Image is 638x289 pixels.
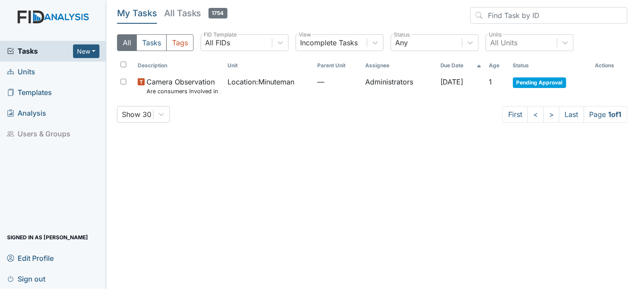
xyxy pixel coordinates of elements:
[559,106,584,123] a: Last
[318,77,359,87] span: —
[117,34,137,51] button: All
[7,106,46,120] span: Analysis
[117,34,194,51] div: Type filter
[166,34,194,51] button: Tags
[491,37,518,48] div: All Units
[301,37,358,48] div: Incomplete Tasks
[396,37,408,48] div: Any
[147,87,220,95] small: Are consumers involved in Active Treatment?
[7,86,52,99] span: Templates
[73,44,99,58] button: New
[134,58,224,73] th: Toggle SortBy
[502,106,528,123] a: First
[362,73,437,99] td: Administrators
[122,109,151,120] div: Show 30
[362,58,437,73] th: Assignee
[164,7,227,19] h5: All Tasks
[543,106,560,123] a: >
[510,58,592,73] th: Toggle SortBy
[7,230,88,244] span: Signed in as [PERSON_NAME]
[584,106,627,123] span: Page
[314,58,362,73] th: Toggle SortBy
[224,58,314,73] th: Toggle SortBy
[502,106,627,123] nav: task-pagination
[7,65,35,79] span: Units
[440,77,464,86] span: [DATE]
[485,58,509,73] th: Toggle SortBy
[227,77,294,87] span: Location : Minuteman
[136,34,167,51] button: Tasks
[205,37,231,48] div: All FIDs
[437,58,485,73] th: Toggle SortBy
[121,62,126,67] input: Toggle All Rows Selected
[591,58,627,73] th: Actions
[117,7,157,19] h5: My Tasks
[609,110,622,119] strong: 1 of 1
[489,77,492,86] span: 1
[7,251,54,265] span: Edit Profile
[513,77,566,88] span: Pending Approval
[470,7,627,24] input: Find Task by ID
[147,77,220,95] span: Camera Observation Are consumers involved in Active Treatment?
[209,8,227,18] span: 1754
[528,106,544,123] a: <
[7,272,45,285] span: Sign out
[7,46,73,56] a: Tasks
